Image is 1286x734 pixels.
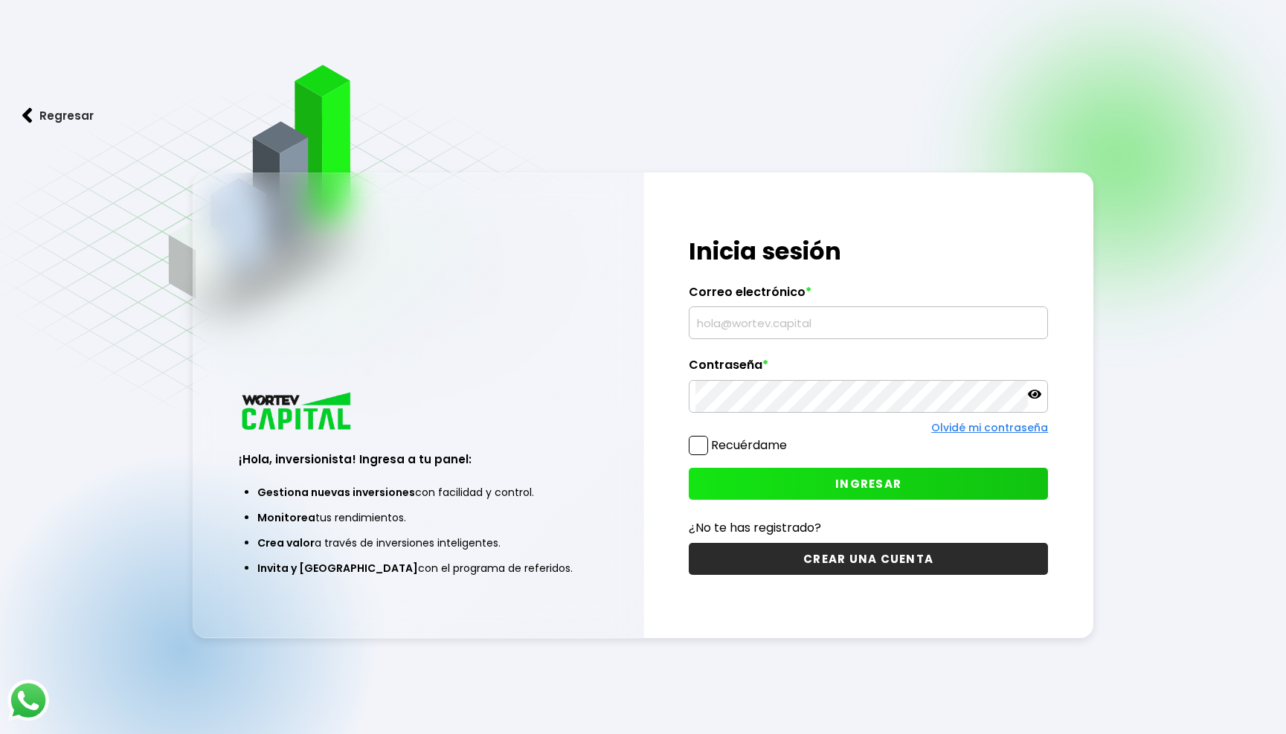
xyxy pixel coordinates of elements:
[257,480,579,505] li: con facilidad y control.
[689,234,1048,269] h1: Inicia sesión
[689,358,1048,380] label: Contraseña
[257,530,579,556] li: a través de inversiones inteligentes.
[257,561,418,576] span: Invita y [GEOGRAPHIC_DATA]
[711,437,787,454] label: Recuérdame
[257,485,415,500] span: Gestiona nuevas inversiones
[7,680,49,721] img: logos_whatsapp-icon.242b2217.svg
[695,307,1041,338] input: hola@wortev.capital
[689,543,1048,575] button: CREAR UNA CUENTA
[239,390,356,434] img: logo_wortev_capital
[689,285,1048,307] label: Correo electrónico
[689,518,1048,537] p: ¿No te has registrado?
[22,108,33,123] img: flecha izquierda
[835,476,901,492] span: INGRESAR
[257,505,579,530] li: tus rendimientos.
[239,451,598,468] h3: ¡Hola, inversionista! Ingresa a tu panel:
[257,556,579,581] li: con el programa de referidos.
[689,518,1048,575] a: ¿No te has registrado?CREAR UNA CUENTA
[931,420,1048,435] a: Olvidé mi contraseña
[689,468,1048,500] button: INGRESAR
[257,535,315,550] span: Crea valor
[257,510,315,525] span: Monitorea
